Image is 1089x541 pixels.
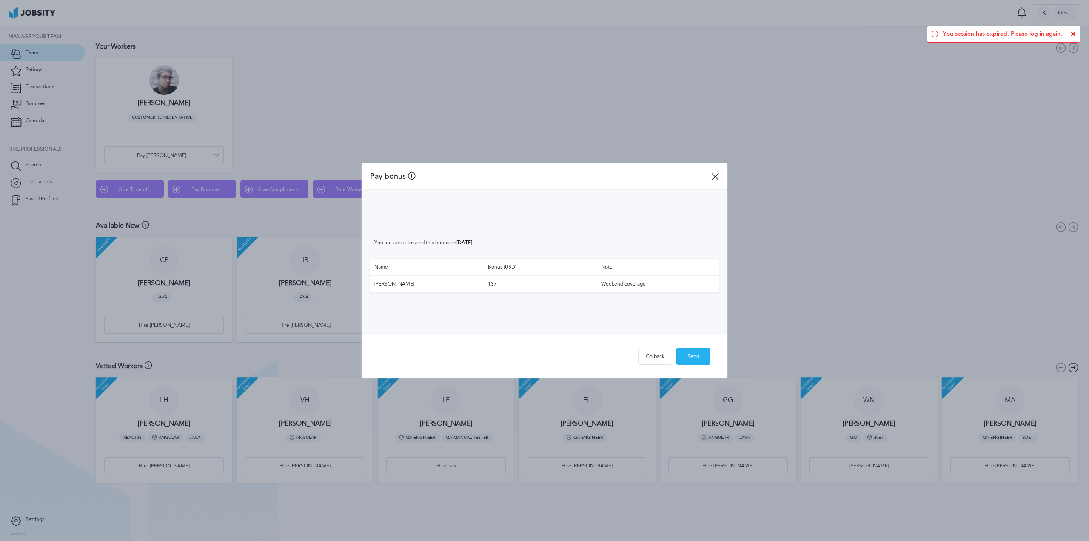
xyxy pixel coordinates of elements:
span: You are about to send this bonus on [374,240,456,246]
span: Name [374,264,488,270]
span: You session has expired. Please log in again. [943,31,1062,37]
span: [PERSON_NAME] [374,281,488,287]
button: Send [676,348,710,365]
span: 137 [488,281,602,287]
span: [DATE] [456,240,472,246]
div: Go back [639,348,672,365]
span: Weekend coverage [601,281,715,287]
span: Pay bonus [370,172,406,181]
div: Send [677,348,710,365]
button: Go back [638,348,672,365]
span: Bonus (USD) [488,264,602,270]
span: Note [601,264,715,270]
